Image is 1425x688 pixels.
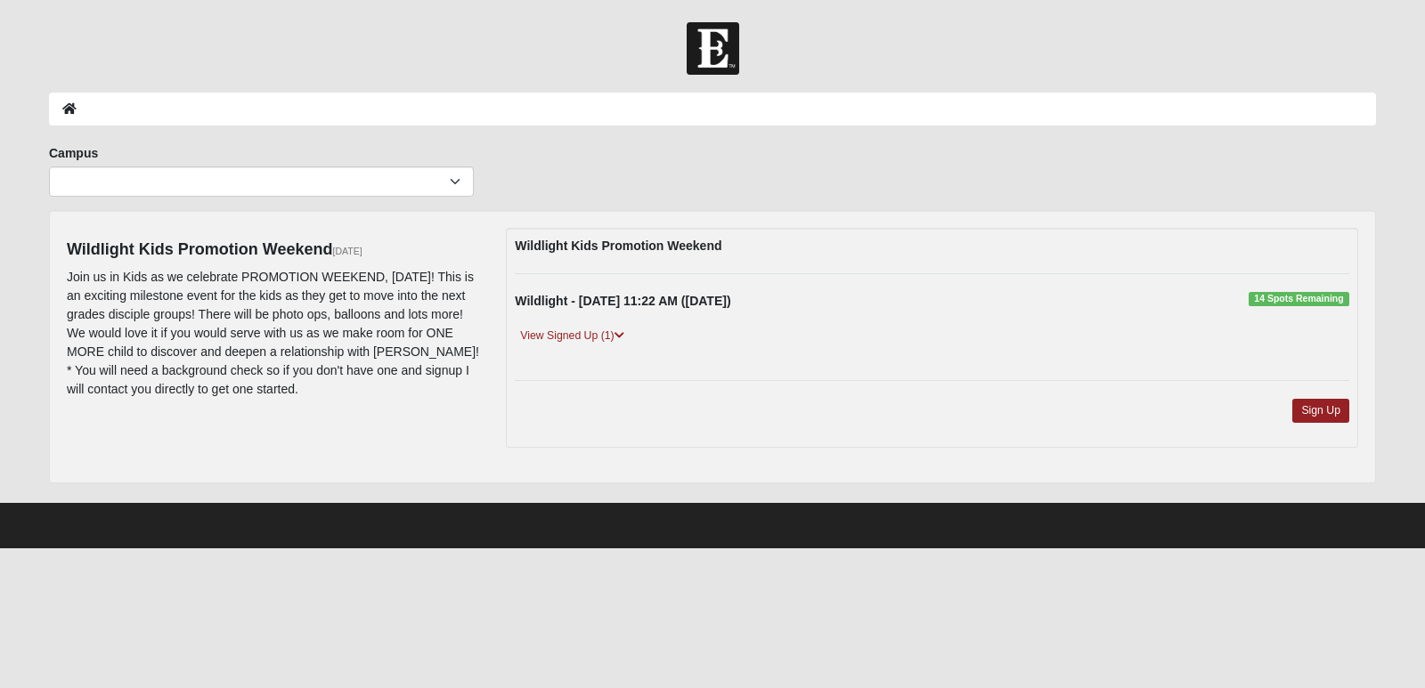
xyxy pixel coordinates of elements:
h4: Wildlight Kids Promotion Weekend [67,240,479,260]
strong: Wildlight Kids Promotion Weekend [515,239,721,253]
p: Join us in Kids as we celebrate PROMOTION WEEKEND, [DATE]! This is an exciting milestone event fo... [67,268,479,399]
img: Church of Eleven22 Logo [687,22,739,75]
strong: Wildlight - [DATE] 11:22 AM ([DATE]) [515,294,730,308]
small: [DATE] [333,246,362,256]
a: Sign Up [1292,399,1349,423]
a: View Signed Up (1) [515,327,629,345]
span: 14 Spots Remaining [1249,292,1349,306]
label: Campus [49,144,98,162]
